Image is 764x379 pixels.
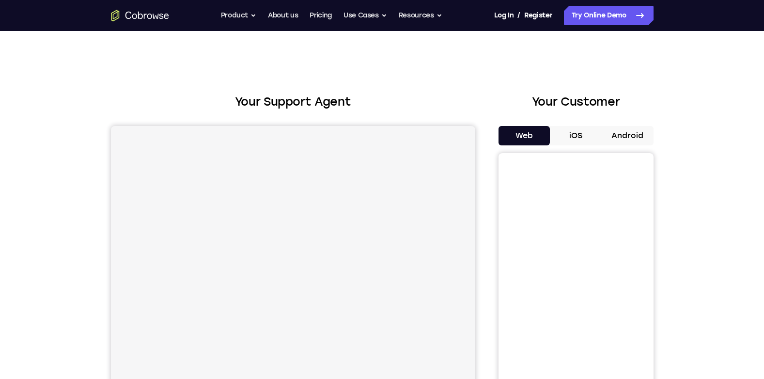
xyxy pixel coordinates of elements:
[602,126,654,145] button: Android
[524,6,552,25] a: Register
[399,6,442,25] button: Resources
[111,10,169,21] a: Go to the home page
[310,6,332,25] a: Pricing
[564,6,654,25] a: Try Online Demo
[499,93,654,111] h2: Your Customer
[494,6,514,25] a: Log In
[499,126,550,145] button: Web
[517,10,520,21] span: /
[343,6,387,25] button: Use Cases
[268,6,298,25] a: About us
[550,126,602,145] button: iOS
[221,6,257,25] button: Product
[111,93,475,111] h2: Your Support Agent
